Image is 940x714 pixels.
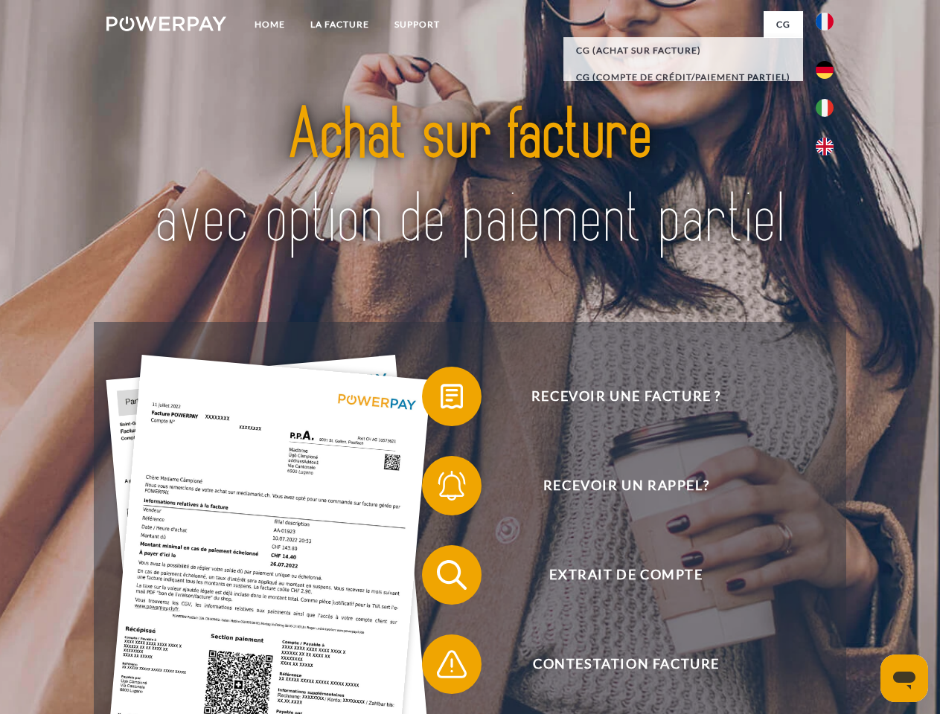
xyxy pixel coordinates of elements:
[242,11,298,38] a: Home
[444,634,808,694] span: Contestation Facture
[563,37,803,64] a: CG (achat sur facture)
[422,367,809,426] button: Recevoir une facture ?
[444,545,808,605] span: Extrait de compte
[816,13,834,30] img: fr
[880,654,928,702] iframe: Bouton de lancement de la fenêtre de messagerie
[142,71,798,285] img: title-powerpay_fr.svg
[106,16,226,31] img: logo-powerpay-white.svg
[382,11,453,38] a: Support
[764,11,803,38] a: CG
[422,456,809,515] button: Recevoir un rappel?
[563,64,803,91] a: CG (Compte de crédit/paiement partiel)
[816,138,834,155] img: en
[298,11,382,38] a: LA FACTURE
[422,634,809,694] button: Contestation Facture
[433,646,470,683] img: qb_warning.svg
[816,99,834,117] img: it
[433,467,470,504] img: qb_bell.svg
[433,378,470,415] img: qb_bill.svg
[433,556,470,594] img: qb_search.svg
[444,456,808,515] span: Recevoir un rappel?
[816,61,834,79] img: de
[422,545,809,605] button: Extrait de compte
[444,367,808,426] span: Recevoir une facture ?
